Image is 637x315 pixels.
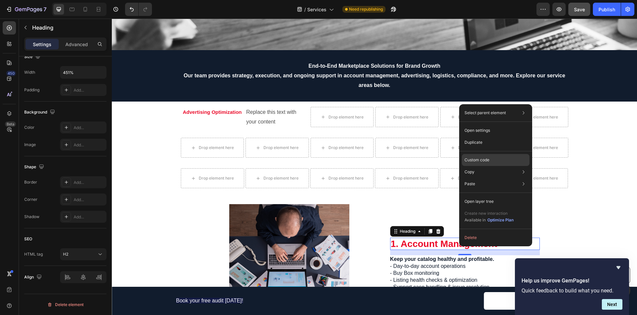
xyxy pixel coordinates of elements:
[5,121,16,127] div: Beta
[487,217,514,223] button: Optimize Plan
[33,41,51,48] p: Settings
[125,3,152,16] div: Undo/Redo
[602,299,622,310] button: Next question
[522,264,622,310] div: Help us improve GemPages!
[24,236,32,242] div: SEO
[24,273,43,282] div: Align
[462,232,530,244] button: Delete
[411,126,446,132] div: Drop element here
[464,127,490,133] p: Open settings
[98,186,258,306] img: gempages_583600700282372931-a2528fc3-6796-4bde-9831-b58a74fa7b7d.png
[464,169,474,175] p: Copy
[287,210,305,216] div: Heading
[112,19,637,315] iframe: Design area
[24,87,39,93] div: Padding
[152,157,187,162] div: Drop element here
[24,142,36,148] div: Image
[307,6,326,13] span: Services
[411,157,446,162] div: Drop element here
[65,41,88,48] p: Advanced
[281,157,317,162] div: Drop element here
[403,279,431,286] p: Book Now!
[24,299,106,310] button: Delete element
[464,217,486,222] span: Available in
[574,7,585,12] span: Save
[74,125,105,131] div: Add...
[24,124,35,130] div: Color
[43,5,46,13] p: 7
[281,126,317,132] div: Drop element here
[217,96,252,101] div: Drop element here
[24,179,37,185] div: Border
[304,6,306,13] span: /
[134,88,197,109] div: Replace this text with your content
[278,219,428,232] h2: 1. Account Management
[60,248,106,260] button: H2
[278,265,427,272] p: - Support case handling & issue resolution
[24,69,35,75] div: Width
[47,301,84,309] div: Delete element
[24,251,43,257] div: HTML tag
[87,157,122,162] div: Drop element here
[24,108,56,117] div: Background
[32,24,104,32] p: Heading
[464,110,506,116] p: Select parent element
[24,163,45,172] div: Shape
[464,198,494,204] p: Open layer tree
[278,244,427,251] p: - Day-to-day account operations
[346,126,382,132] div: Drop element here
[87,126,122,132] div: Drop element here
[70,89,132,98] p: Advertising Optimization
[74,197,105,203] div: Add...
[464,139,482,145] p: Duplicate
[278,251,427,258] p: - Buy Box monitoring
[217,126,252,132] div: Drop element here
[74,180,105,186] div: Add...
[74,214,105,220] div: Add...
[67,43,458,52] p: End-to-End Marketplace Solutions for Brand Growth
[522,277,622,285] h2: Help us improve GemPages!
[278,238,383,243] strong: Keep your catalog healthy and profitable.
[278,258,427,265] p: - Listing health checks & optimization
[522,287,622,294] p: Quick feedback to build what you need.
[599,6,615,13] div: Publish
[217,157,252,162] div: Drop element here
[464,210,514,217] p: Create new interaction
[24,197,37,202] div: Corner
[74,87,105,93] div: Add...
[6,71,16,76] div: 450
[464,181,475,187] p: Paste
[24,52,42,61] div: Size
[346,96,382,101] div: Drop element here
[614,264,622,272] button: Hide survey
[74,142,105,148] div: Add...
[372,274,462,291] a: Book Now!
[63,252,68,257] span: H2
[281,96,317,101] div: Drop element here
[593,3,621,16] button: Publish
[464,157,489,163] p: Custom code
[411,96,446,101] div: Drop element here
[568,3,590,16] button: Save
[67,52,458,72] p: Our team provides strategy, execution, and ongoing support in account management, advertising, lo...
[60,66,106,78] input: Auto
[69,88,132,99] div: Rich Text Editor. Editing area: main
[152,126,187,132] div: Drop element here
[3,3,49,16] button: 7
[346,157,381,162] div: Drop element here
[24,214,39,220] div: Shadow
[349,6,383,12] span: Need republishing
